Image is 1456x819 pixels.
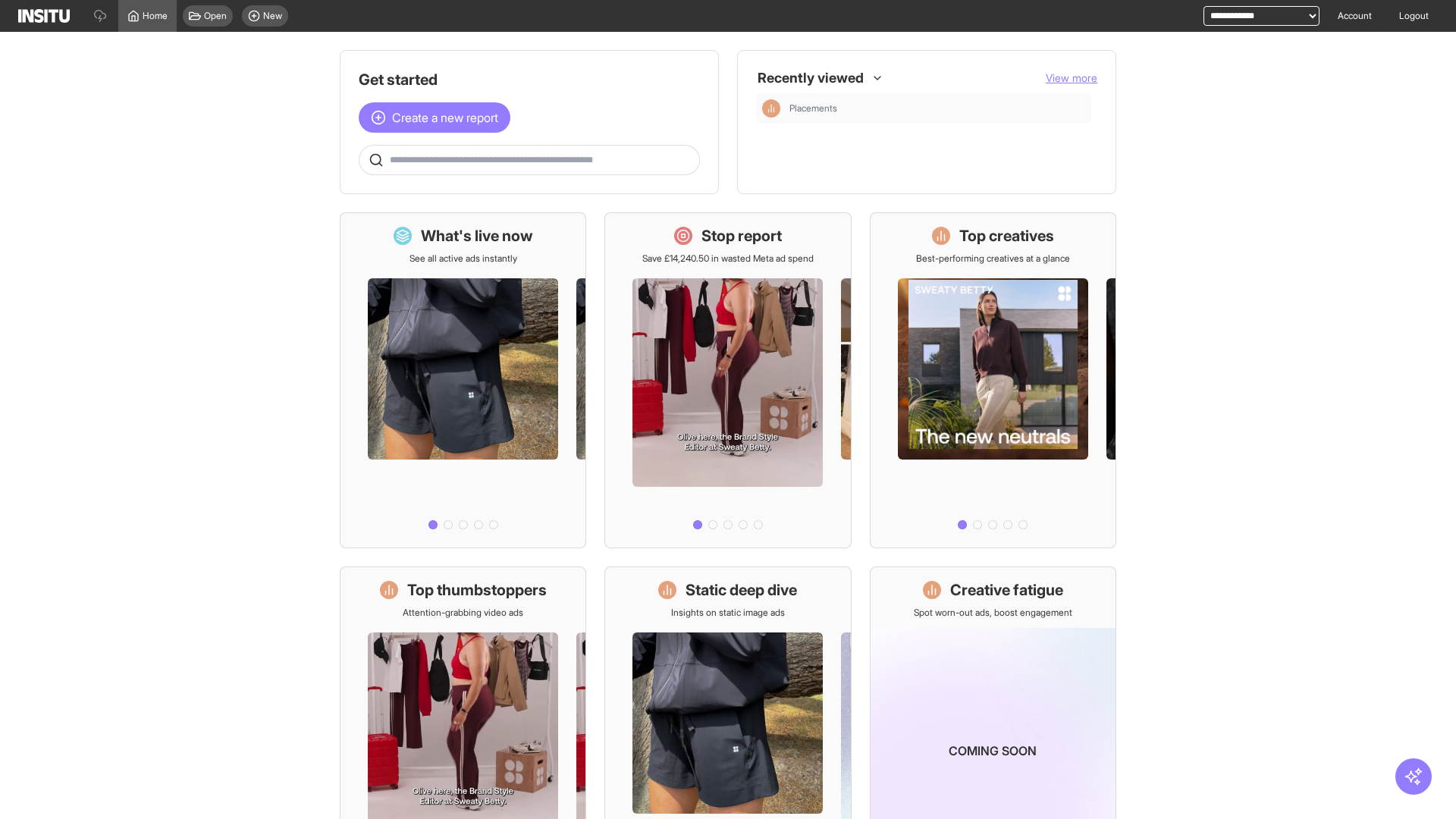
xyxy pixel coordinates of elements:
[604,212,851,548] a: Stop reportSave £14,240.50 in wasted Meta ad spend
[421,225,533,246] h1: What's live now
[959,225,1054,246] h1: Top creatives
[789,102,1085,115] span: Placements
[762,99,780,118] div: Insights
[403,607,523,619] p: Attention-grabbing video ads
[359,69,700,90] h1: Get started
[701,225,782,246] h1: Stop report
[1046,71,1097,86] button: View more
[870,212,1116,548] a: Top creativesBest-performing creatives at a glance
[143,10,168,22] span: Home
[340,212,586,548] a: What's live nowSee all active ads instantly
[409,253,517,265] p: See all active ads instantly
[916,253,1070,265] p: Best-performing creatives at a glance
[204,10,227,22] span: Open
[18,9,70,23] img: Logo
[642,253,814,265] p: Save £14,240.50 in wasted Meta ad spend
[686,579,797,601] h1: Static deep dive
[263,10,282,22] span: New
[359,102,510,133] button: Create a new report
[1046,71,1097,84] span: View more
[407,579,547,601] h1: Top thumbstoppers
[671,607,785,619] p: Insights on static image ads
[392,108,498,127] span: Create a new report
[789,102,837,115] span: Placements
